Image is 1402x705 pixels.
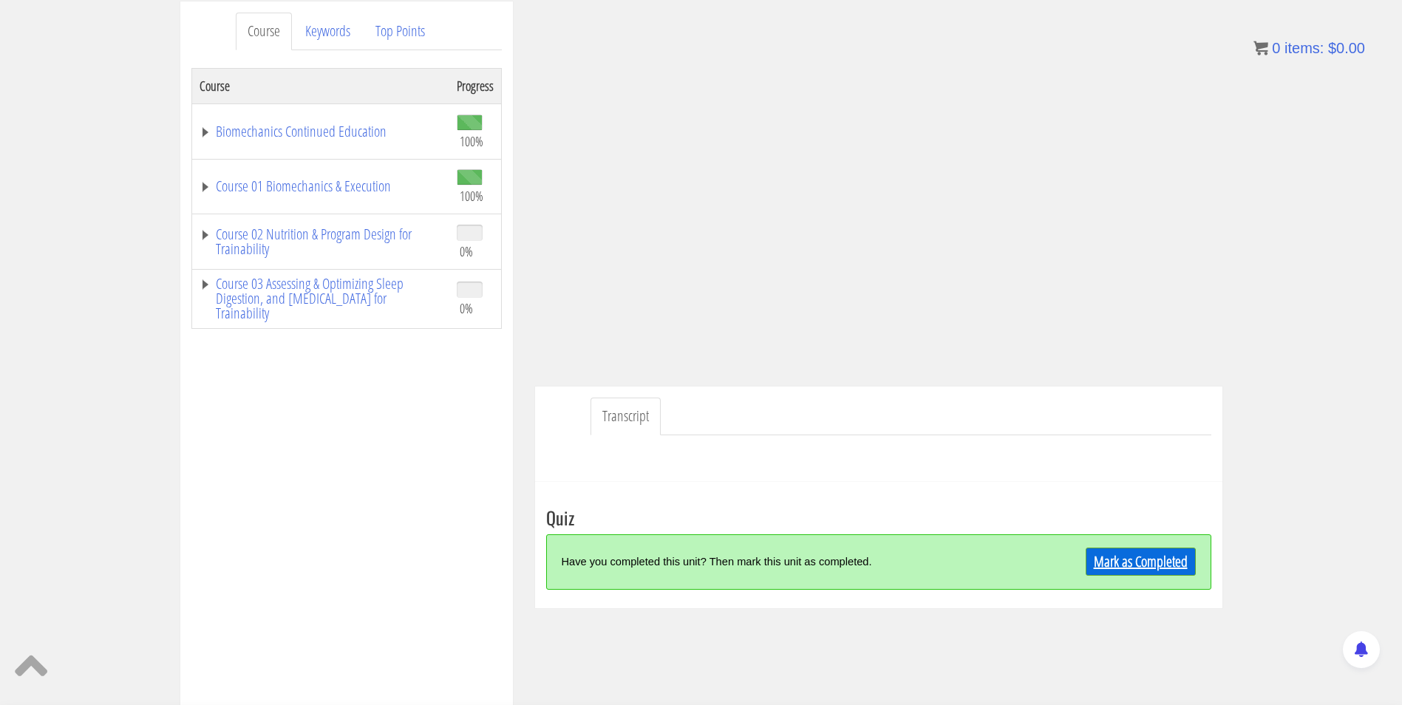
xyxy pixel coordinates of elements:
img: icon11.png [1253,41,1268,55]
a: Top Points [364,13,437,50]
a: Biomechanics Continued Education [200,124,442,139]
span: 100% [460,188,483,204]
th: Course [191,68,449,103]
a: Course [236,13,292,50]
span: $ [1328,40,1336,56]
span: 0% [460,243,473,259]
div: Have you completed this unit? Then mark this unit as completed. [562,546,1030,578]
span: items: [1284,40,1324,56]
a: Course 01 Biomechanics & Execution [200,179,442,194]
a: Keywords [293,13,362,50]
a: 0 items: $0.00 [1253,40,1365,56]
h3: Quiz [546,508,1211,527]
a: Course 02 Nutrition & Program Design for Trainability [200,227,442,256]
span: 0% [460,300,473,316]
span: 0 [1272,40,1280,56]
span: 100% [460,133,483,149]
th: Progress [449,68,502,103]
bdi: 0.00 [1328,40,1365,56]
a: Transcript [591,398,661,435]
a: Mark as Completed [1086,548,1196,576]
a: Course 03 Assessing & Optimizing Sleep Digestion, and [MEDICAL_DATA] for Trainability [200,276,442,321]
